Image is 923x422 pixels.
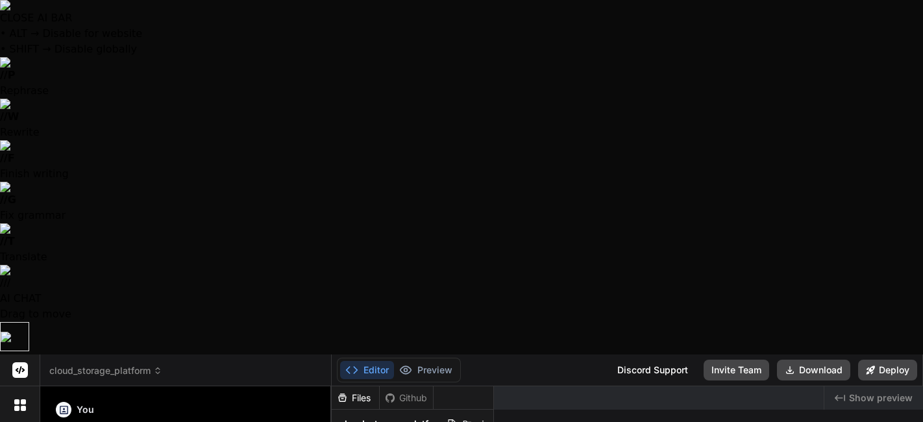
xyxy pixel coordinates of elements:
[332,391,379,404] div: Files
[704,360,769,380] button: Invite Team
[340,361,394,379] button: Editor
[609,360,696,380] div: Discord Support
[77,403,94,416] h6: You
[394,361,458,379] button: Preview
[849,391,913,404] span: Show preview
[49,364,162,377] span: cloud_storage_platform
[777,360,850,380] button: Download
[858,360,917,380] button: Deploy
[380,391,433,404] div: Github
